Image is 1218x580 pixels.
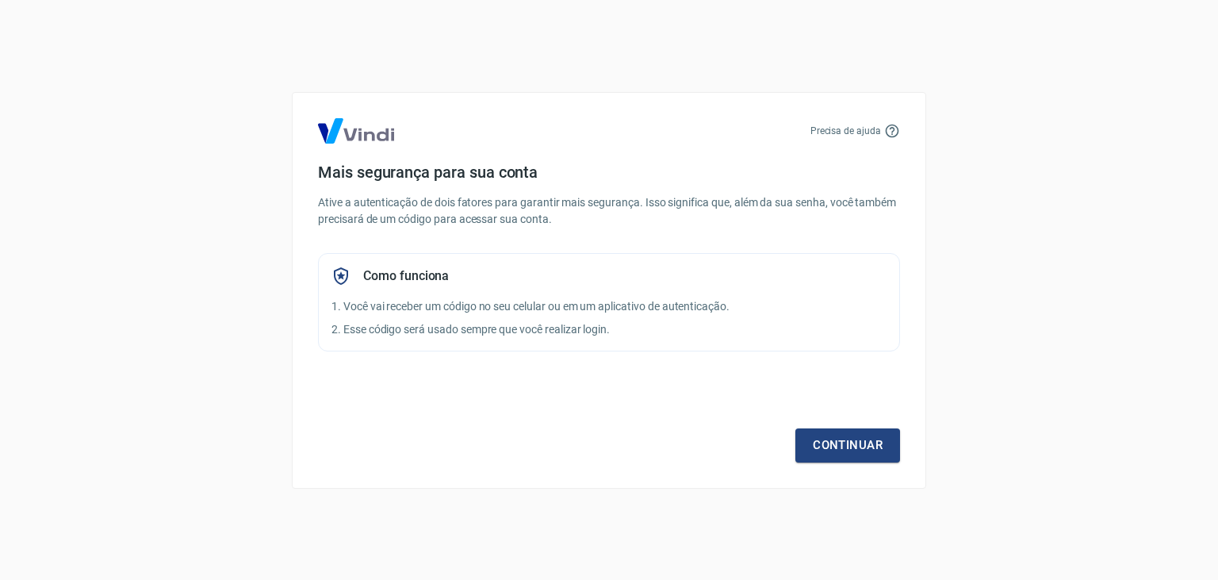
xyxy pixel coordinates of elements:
[318,194,900,228] p: Ative a autenticação de dois fatores para garantir mais segurança. Isso significa que, além da su...
[331,298,887,315] p: 1. Você vai receber um código no seu celular ou em um aplicativo de autenticação.
[318,163,900,182] h4: Mais segurança para sua conta
[363,268,449,284] h5: Como funciona
[331,321,887,338] p: 2. Esse código será usado sempre que você realizar login.
[795,428,900,462] a: Continuar
[810,124,881,138] p: Precisa de ajuda
[318,118,394,144] img: Logo Vind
